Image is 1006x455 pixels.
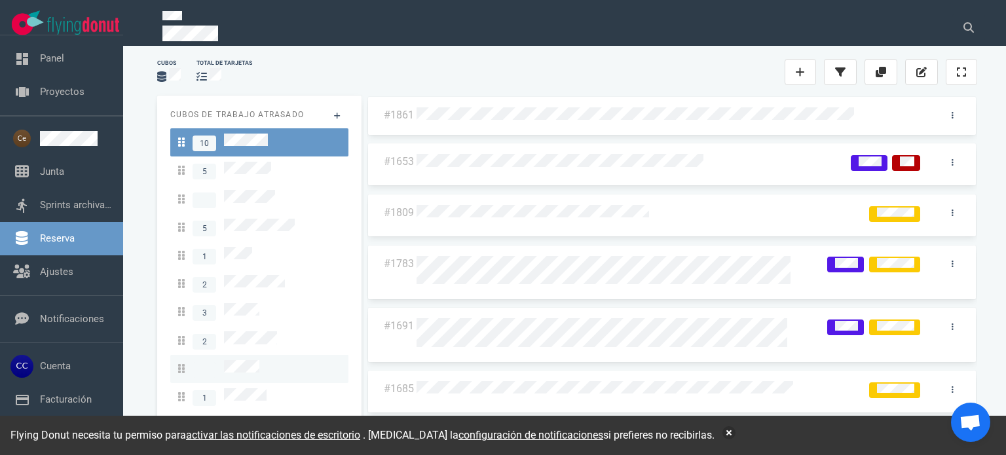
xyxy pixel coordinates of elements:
font: 10 [200,139,209,148]
font: activar las notificaciones de escritorio [186,429,360,441]
font: 2 [202,280,207,289]
a: 2 [170,270,348,298]
a: #1691 [384,319,414,332]
img: Logotipo de texto de Flying Donut [47,17,119,35]
a: 5 [170,156,348,185]
a: #1809 [384,206,414,219]
font: . [MEDICAL_DATA] la [363,429,458,441]
font: 1 [202,393,207,403]
a: 1 [170,242,348,270]
a: #1783 [384,257,414,270]
font: total de tarjetas [196,60,252,66]
a: Reserva [40,232,75,244]
font: 3 [202,308,207,318]
a: Panel [40,52,64,64]
font: 2 [202,337,207,346]
a: 10 [170,128,348,156]
a: Sprints archivados [40,199,121,211]
font: 5 [202,167,207,176]
a: 1 [170,383,348,411]
a: configuración de notificaciones [458,429,603,441]
a: 3 [170,298,348,326]
a: #1861 [384,109,414,121]
font: si prefieres no recibirlas. [603,429,715,441]
a: #1653 [384,155,414,168]
a: 5 [170,213,348,242]
a: 2 [170,326,348,354]
a: Facturación [40,393,92,405]
font: Cubos de trabajo atrasado [170,110,304,119]
a: Ajustes [40,266,73,278]
a: #1685 [384,382,414,395]
font: 5 [202,224,207,233]
font: Flying Donut necesita tu permiso para [10,429,186,441]
a: Proyectos [40,86,84,98]
font: 1 [202,252,207,261]
div: Chat abierto [951,403,990,442]
a: Junta [40,166,64,177]
font: Cubos [157,60,176,66]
